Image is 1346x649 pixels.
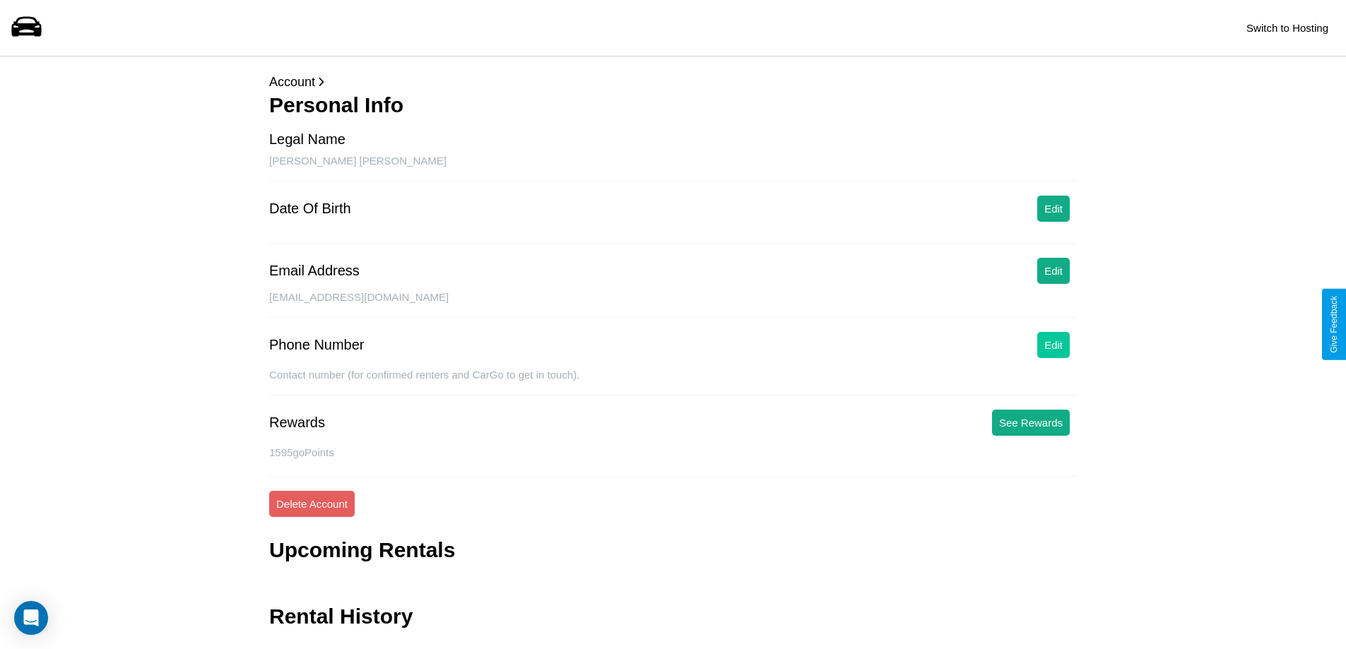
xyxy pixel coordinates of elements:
[269,155,1077,181] div: [PERSON_NAME] [PERSON_NAME]
[269,605,413,629] h3: Rental History
[269,337,365,353] div: Phone Number
[269,71,1077,93] p: Account
[992,410,1070,436] button: See Rewards
[269,369,1077,395] div: Contact number (for confirmed renters and CarGo to get in touch).
[269,263,360,279] div: Email Address
[1037,332,1070,358] button: Edit
[14,601,48,635] div: Open Intercom Messenger
[1037,196,1070,222] button: Edit
[269,93,1077,117] h3: Personal Info
[1037,258,1070,284] button: Edit
[269,415,325,431] div: Rewards
[1329,296,1339,353] div: Give Feedback
[269,538,455,562] h3: Upcoming Rentals
[269,291,1077,318] div: [EMAIL_ADDRESS][DOMAIN_NAME]
[269,491,355,517] button: Delete Account
[269,443,1077,462] p: 1595 goPoints
[1239,15,1335,41] button: Switch to Hosting
[269,201,351,217] div: Date Of Birth
[269,131,346,148] div: Legal Name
